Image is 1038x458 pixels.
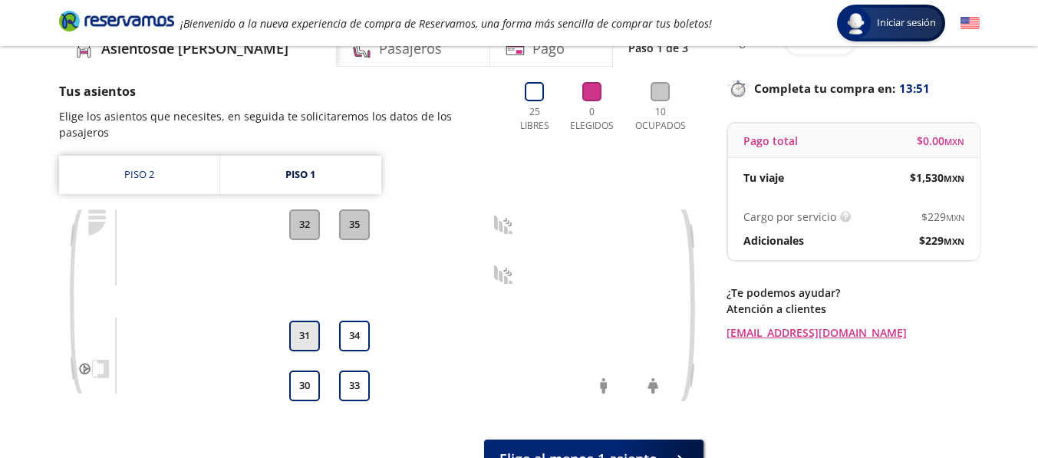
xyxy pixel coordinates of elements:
p: 25 Libres [514,105,555,133]
p: Cargo por servicio [743,209,836,225]
p: Atención a clientes [727,301,980,317]
a: Brand Logo [59,9,174,37]
em: ¡Bienvenido a la nueva experiencia de compra de Reservamos, una forma más sencilla de comprar tus... [180,16,712,31]
h4: Pago [532,38,565,59]
i: Brand Logo [59,9,174,32]
span: $ 1,530 [910,170,964,186]
button: 33 [339,371,370,401]
a: Piso 1 [220,156,381,194]
p: Elige los asientos que necesites, en seguida te solicitaremos los datos de los pasajeros [59,108,499,140]
p: Tus asientos [59,82,499,100]
a: Piso 2 [59,156,219,194]
button: 32 [289,209,320,240]
span: $ 0.00 [917,133,964,149]
p: Tu viaje [743,170,784,186]
p: ¿Te podemos ayudar? [727,285,980,301]
p: 0 Elegidos [567,105,618,133]
a: [EMAIL_ADDRESS][DOMAIN_NAME] [727,325,980,341]
small: MXN [944,236,964,247]
p: Paso 1 de 3 [628,40,688,56]
button: 34 [339,321,370,351]
h4: Pasajeros [379,38,442,59]
small: MXN [946,212,964,223]
button: 30 [289,371,320,401]
span: 13:51 [899,80,930,97]
span: $ 229 [919,232,964,249]
span: Iniciar sesión [871,15,942,31]
small: MXN [944,173,964,184]
span: $ 229 [921,209,964,225]
p: Completa tu compra en : [727,77,980,99]
p: Adicionales [743,232,804,249]
div: Piso 1 [285,167,315,183]
h4: Asientos de [PERSON_NAME] [101,38,288,59]
p: Pago total [743,133,798,149]
button: 35 [339,209,370,240]
button: English [961,14,980,33]
small: MXN [944,136,964,147]
button: 31 [289,321,320,351]
p: 10 Ocupados [629,105,692,133]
